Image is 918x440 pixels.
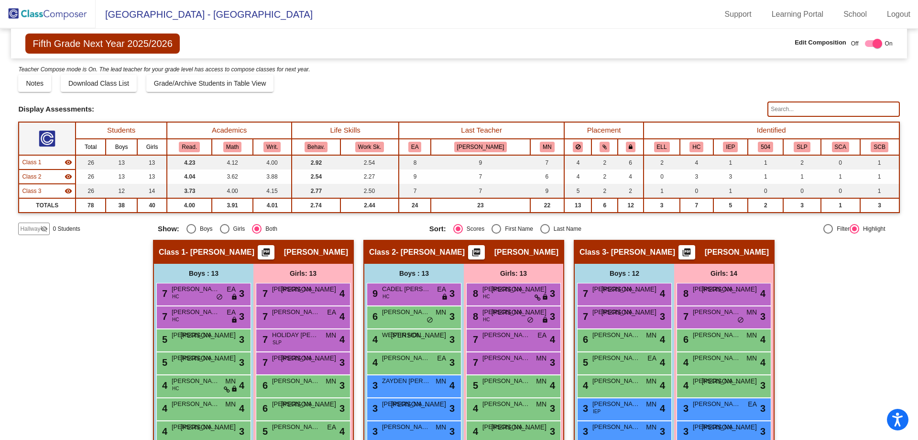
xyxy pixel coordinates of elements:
[212,184,252,198] td: 4.00
[764,7,831,22] a: Learning Portal
[580,311,588,322] span: 7
[564,198,591,213] td: 13
[550,286,555,301] span: 3
[550,225,581,233] div: Last Name
[681,334,688,345] span: 6
[431,139,530,155] th: Julia Altenhofen
[216,293,223,301] span: do_not_disturb_alt
[340,198,399,213] td: 2.44
[705,248,769,257] span: [PERSON_NAME]
[454,142,507,152] button: [PERSON_NAME]
[644,169,680,184] td: 0
[580,288,588,299] span: 7
[227,307,236,317] span: EA
[540,142,554,152] button: MN
[821,155,860,169] td: 0
[794,142,810,152] button: SLP
[272,376,320,386] span: [PERSON_NAME]
[644,155,680,169] td: 2
[591,169,618,184] td: 2
[748,139,783,155] th: 504 Plan
[748,155,783,169] td: 1
[160,334,167,345] span: 5
[851,39,859,48] span: Off
[871,142,888,152] button: SCB
[340,184,399,198] td: 2.50
[832,142,849,152] button: SCA
[821,184,860,198] td: 0
[370,357,378,368] span: 4
[564,139,591,155] th: Keep away students
[262,225,277,233] div: Both
[441,293,448,301] span: lock
[172,307,219,317] span: [PERSON_NAME]
[18,105,94,113] span: Display Assessments:
[464,264,563,283] div: Girls: 13
[382,284,430,294] span: CADEL [PERSON_NAME]
[618,139,644,155] th: Keep with teacher
[137,198,167,213] td: 40
[449,355,455,370] span: 3
[339,286,345,301] span: 4
[746,330,757,340] span: MN
[65,173,72,181] mat-icon: visibility
[253,198,292,213] td: 4.01
[860,155,899,169] td: 1
[550,355,555,370] span: 3
[305,142,328,152] button: Behav.
[530,155,565,169] td: 7
[713,169,748,184] td: 3
[680,155,713,169] td: 4
[292,184,340,198] td: 2.77
[167,184,212,198] td: 3.73
[292,198,340,213] td: 2.74
[783,169,820,184] td: 1
[382,330,430,340] span: WESTIN HOLTHENRICHS
[19,155,76,169] td: Natalie Coble - Natalie Coble
[431,184,530,198] td: 7
[482,330,530,340] span: [PERSON_NAME]
[644,198,680,213] td: 3
[836,7,874,22] a: School
[172,353,219,363] span: [PERSON_NAME]
[575,264,674,283] div: Boys : 12
[223,142,241,152] button: Math
[231,316,238,324] span: lock
[470,334,478,345] span: 7
[463,225,484,233] div: Scores
[492,284,546,294] span: [PERSON_NAME]
[646,330,656,340] span: MN
[106,184,137,198] td: 12
[40,225,48,233] mat-icon: visibility_off
[647,353,656,363] span: EA
[681,288,688,299] span: 8
[482,284,530,294] span: [PERSON_NAME]
[470,357,478,368] span: 7
[106,169,137,184] td: 13
[339,355,345,370] span: 3
[273,339,282,346] span: SLP
[355,142,384,152] button: Work Sk.
[18,75,51,92] button: Notes
[492,307,546,317] span: [PERSON_NAME]
[399,155,431,169] td: 8
[227,284,236,294] span: EA
[564,122,644,139] th: Placement
[468,245,485,259] button: Print Students Details
[292,169,340,184] td: 2.54
[437,284,446,294] span: EA
[370,334,378,345] span: 4
[326,330,336,340] span: MN
[212,155,252,169] td: 4.12
[260,334,268,345] span: 7
[65,158,72,166] mat-icon: visibility
[284,248,348,257] span: [PERSON_NAME]
[327,307,336,317] span: EA
[592,284,640,294] span: [PERSON_NAME]
[281,353,336,363] span: [PERSON_NAME]
[689,142,703,152] button: HC
[470,248,482,261] mat-icon: picture_as_pdf
[760,286,765,301] span: 4
[172,293,179,300] span: HC
[272,284,320,294] span: [PERSON_NAME]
